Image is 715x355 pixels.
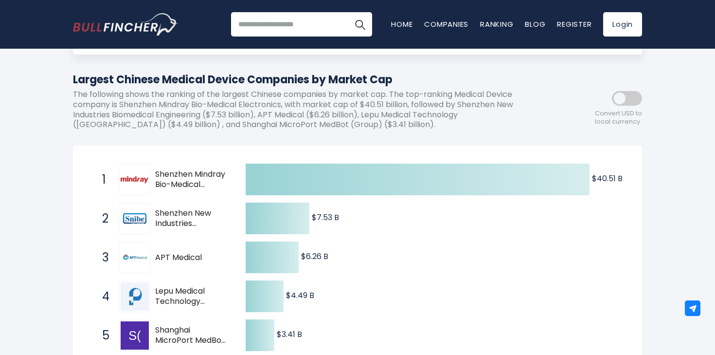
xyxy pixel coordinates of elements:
[73,90,554,130] p: The following shows the ranking of the largest Chinese companies by market cap. The top-ranking M...
[348,12,372,37] button: Search
[97,327,107,344] span: 5
[155,208,229,229] span: Shenzhen New Industries Biomedical Engineering
[73,13,178,36] a: Go to homepage
[557,19,591,29] a: Register
[595,110,642,126] span: Convert USD to local currency
[312,212,339,223] text: $7.53 B
[155,286,248,307] span: Lepu Medical Technology ([GEOGRAPHIC_DATA])
[121,243,149,272] img: APT Medical
[592,173,623,184] text: $40.51 B
[155,169,229,190] span: Shenzhen Mindray Bio-Medical Electronics
[277,329,302,340] text: $3.41 B
[301,251,328,262] text: $6.26 B
[121,282,149,311] img: Lepu Medical Technology (Beijing)
[155,253,229,263] span: APT Medical
[155,325,229,346] span: Shanghai MicroPort MedBot (Group)
[286,290,314,301] text: $4.49 B
[97,288,107,305] span: 4
[391,19,412,29] a: Home
[480,19,513,29] a: Ranking
[73,13,178,36] img: Bullfincher logo
[603,12,642,37] a: Login
[97,210,107,227] span: 2
[525,19,545,29] a: Blog
[424,19,468,29] a: Companies
[121,205,149,233] img: Shenzhen New Industries Biomedical Engineering
[121,176,149,184] img: Shenzhen Mindray Bio-Medical Electronics
[121,321,149,350] img: Shanghai MicroPort MedBot (Group)
[97,249,107,266] span: 3
[73,72,554,88] h1: Largest Chinese Medical Device Companies by Market Cap
[97,171,107,188] span: 1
